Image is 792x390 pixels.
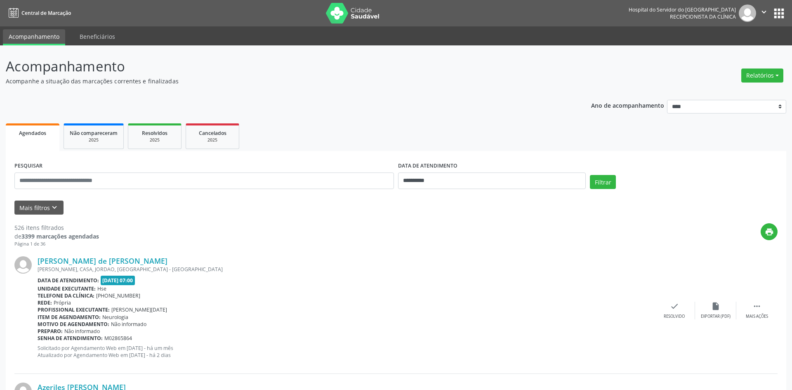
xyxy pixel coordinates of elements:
span: Não informado [64,328,100,335]
i:  [759,7,768,17]
div: 526 itens filtrados [14,223,99,232]
i: insert_drive_file [711,302,720,311]
span: Não compareceram [70,130,118,137]
button: Mais filtroskeyboard_arrow_down [14,201,64,215]
i:  [752,302,761,311]
p: Acompanhe a situação das marcações correntes e finalizadas [6,77,552,85]
strong: 3399 marcações agendadas [21,232,99,240]
span: Neurologia [102,314,128,321]
span: Recepcionista da clínica [670,13,736,20]
div: de [14,232,99,241]
div: Mais ações [746,314,768,319]
p: Solicitado por Agendamento Web em [DATE] - há um mês Atualizado por Agendamento Web em [DATE] - h... [38,345,654,359]
b: Data de atendimento: [38,277,99,284]
div: Exportar (PDF) [701,314,731,319]
span: Cancelados [199,130,226,137]
img: img [739,5,756,22]
a: Central de Marcação [6,6,71,20]
b: Rede: [38,299,52,306]
button:  [756,5,772,22]
div: 2025 [192,137,233,143]
i: check [670,302,679,311]
p: Acompanhamento [6,56,552,77]
span: Hse [97,285,106,292]
p: Ano de acompanhamento [591,100,664,110]
button: apps [772,6,786,21]
span: Própria [54,299,71,306]
span: Agendados [19,130,46,137]
a: Beneficiários [74,29,121,44]
div: [PERSON_NAME], CASA, JORDAO, [GEOGRAPHIC_DATA] - [GEOGRAPHIC_DATA] [38,266,654,273]
a: Acompanhamento [3,29,65,45]
span: M02865864 [104,335,132,342]
button: Relatórios [741,69,783,83]
b: Senha de atendimento: [38,335,103,342]
b: Telefone da clínica: [38,292,94,299]
button: print [761,223,778,240]
span: Não informado [111,321,146,328]
label: PESQUISAR [14,160,42,173]
img: img [14,256,32,274]
span: Resolvidos [142,130,167,137]
i: keyboard_arrow_down [50,203,59,212]
b: Profissional executante: [38,306,110,313]
i: print [765,227,774,236]
span: [PHONE_NUMBER] [96,292,140,299]
span: Central de Marcação [21,9,71,17]
div: 2025 [134,137,175,143]
a: [PERSON_NAME] de [PERSON_NAME] [38,256,167,265]
button: Filtrar [590,175,616,189]
b: Motivo de agendamento: [38,321,109,328]
div: Resolvido [664,314,685,319]
b: Unidade executante: [38,285,96,292]
div: Hospital do Servidor do [GEOGRAPHIC_DATA] [629,6,736,13]
b: Preparo: [38,328,63,335]
span: [PERSON_NAME][DATE] [111,306,167,313]
b: Item de agendamento: [38,314,101,321]
span: [DATE] 07:00 [101,276,135,285]
div: Página 1 de 36 [14,241,99,248]
div: 2025 [70,137,118,143]
label: DATA DE ATENDIMENTO [398,160,457,173]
